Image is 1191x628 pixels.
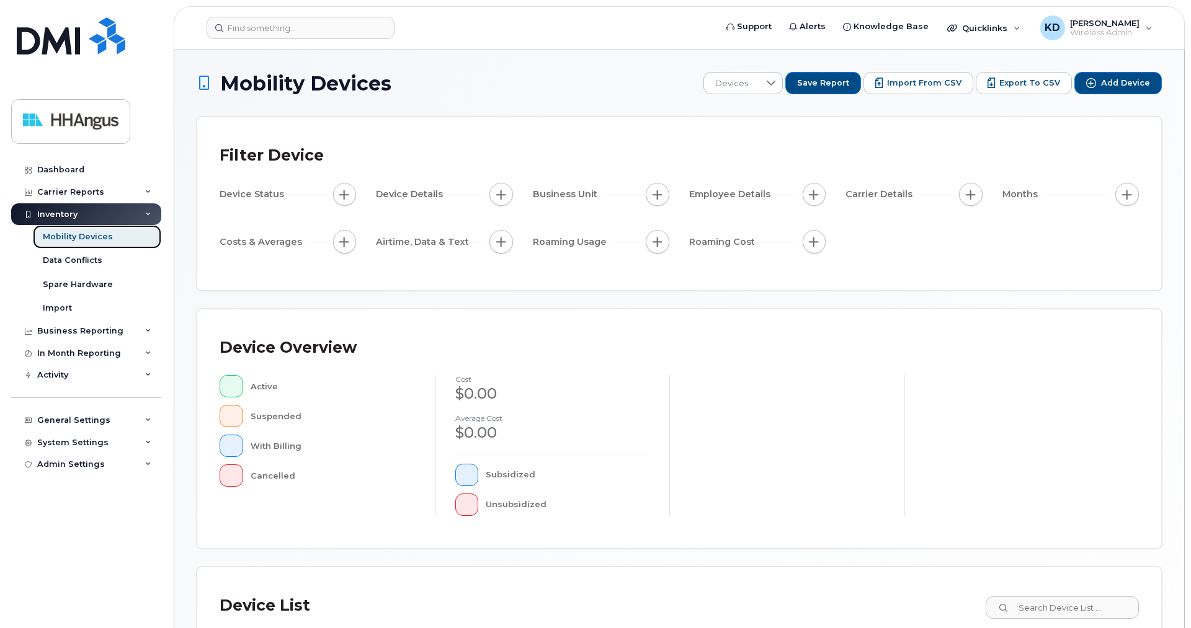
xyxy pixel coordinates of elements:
span: Device Status [220,188,288,201]
span: Mobility Devices [220,73,391,94]
div: With Billing [251,435,415,457]
span: Costs & Averages [220,236,306,249]
h4: cost [455,375,650,383]
span: Export to CSV [999,77,1060,89]
div: Device List [220,590,310,622]
div: $0.00 [455,422,650,443]
span: Devices [704,73,759,95]
span: Save Report [797,77,849,89]
span: Roaming Cost [689,236,759,249]
span: Import from CSV [887,77,961,89]
span: Months [1002,188,1042,201]
div: Active [251,375,415,397]
input: Search Device List ... [986,596,1139,619]
button: Export to CSV [976,72,1072,94]
h4: Average cost [455,414,650,422]
button: Save Report [785,72,861,94]
div: Subsidized [486,464,649,486]
div: Filter Device [220,139,324,172]
span: Roaming Usage [533,236,610,249]
span: Carrier Details [845,188,916,201]
span: Device Details [376,188,447,201]
span: Airtime, Data & Text [376,236,473,249]
div: $0.00 [455,383,650,404]
button: Import from CSV [863,72,973,94]
div: Suspended [251,405,415,427]
span: Business Unit [533,188,601,201]
div: Device Overview [220,332,357,364]
button: Add Device [1074,72,1162,94]
div: Cancelled [251,464,415,487]
div: Unsubsidized [486,493,649,516]
span: Employee Details [689,188,774,201]
span: Add Device [1101,77,1150,89]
